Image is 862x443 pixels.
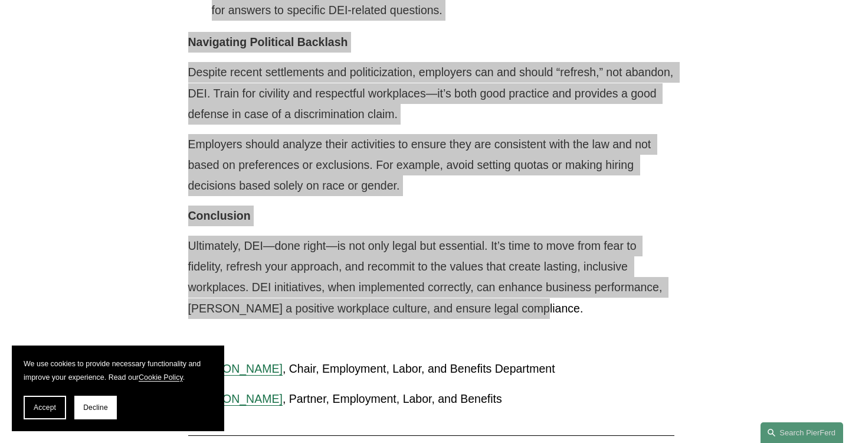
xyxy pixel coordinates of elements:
[188,389,674,409] p: , Partner, Employment, Labor, and Benefits
[24,357,212,384] p: We use cookies to provide necessary functionality and improve your experience. Read our .
[12,346,224,431] section: Cookie banner
[188,359,674,379] p: , Chair, Employment, Labor, and Benefits Department
[139,373,183,382] a: Cookie Policy
[188,362,283,375] a: [PERSON_NAME]
[188,209,251,222] strong: Conclusion
[188,35,348,48] strong: Navigating Political Backlash
[188,236,674,318] p: Ultimately, DEI—done right—is not only legal but essential. It’s time to move from fear to fideli...
[188,392,283,405] a: [PERSON_NAME]
[188,134,674,196] p: Employers should analyze their activities to ensure they are consistent with the law and not base...
[74,396,117,419] button: Decline
[188,62,674,124] p: Despite recent settlements and politicization, employers can and should “refresh,” not abandon, D...
[34,403,56,412] span: Accept
[24,396,66,419] button: Accept
[761,422,843,443] a: Search this site
[83,403,108,412] span: Decline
